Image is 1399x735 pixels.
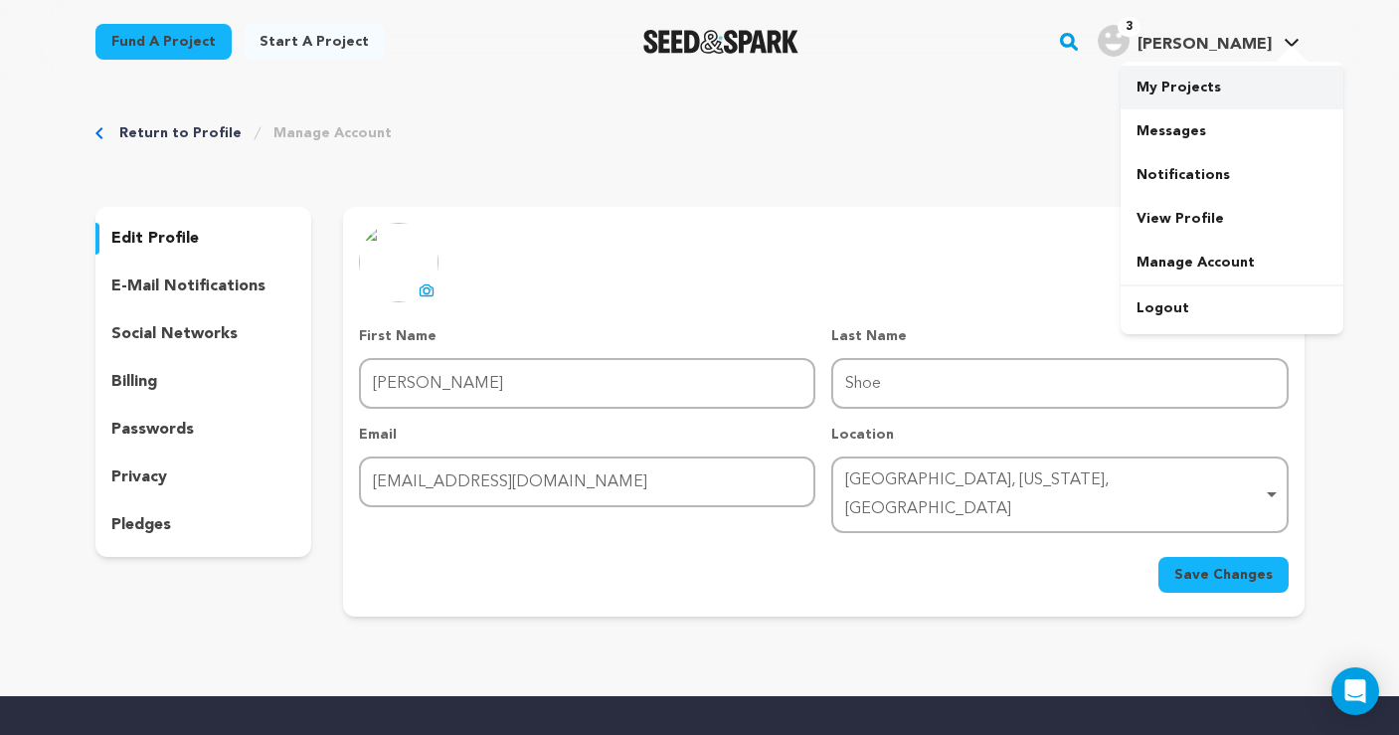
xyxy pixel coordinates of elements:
a: Messages [1121,109,1343,153]
div: [GEOGRAPHIC_DATA], [US_STATE], [GEOGRAPHIC_DATA] [845,466,1262,524]
a: Seed&Spark Homepage [643,30,799,54]
p: privacy [111,465,167,489]
img: user.png [1098,25,1130,57]
button: privacy [95,461,312,493]
a: Manage Account [273,123,392,143]
input: Email [359,457,815,507]
button: e-mail notifications [95,271,312,302]
p: Location [831,425,1288,445]
p: edit profile [111,227,199,251]
a: Return to Profile [119,123,242,143]
a: Manage Account [1121,241,1343,284]
button: billing [95,366,312,398]
p: pledges [111,513,171,537]
a: Notifications [1121,153,1343,197]
input: First Name [359,358,815,409]
button: Save Changes [1158,557,1289,593]
a: My Projects [1121,66,1343,109]
p: billing [111,370,157,394]
a: Logout [1121,286,1343,330]
p: e-mail notifications [111,275,265,298]
span: Save Changes [1174,565,1273,585]
a: Start a project [244,24,385,60]
a: View Profile [1121,197,1343,241]
input: Last Name [831,358,1288,409]
button: edit profile [95,223,312,255]
button: passwords [95,414,312,446]
span: [PERSON_NAME] [1137,37,1272,53]
div: Open Intercom Messenger [1331,667,1379,715]
p: Last Name [831,326,1288,346]
p: social networks [111,322,238,346]
p: First Name [359,326,815,346]
span: Tara S.'s Profile [1094,21,1304,63]
p: Email [359,425,815,445]
a: Tara S.'s Profile [1094,21,1304,57]
div: Breadcrumb [95,123,1305,143]
a: Fund a project [95,24,232,60]
p: passwords [111,418,194,442]
span: 3 [1118,17,1140,37]
img: Seed&Spark Logo Dark Mode [643,30,799,54]
div: Tara S.'s Profile [1098,25,1272,57]
button: social networks [95,318,312,350]
button: pledges [95,509,312,541]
